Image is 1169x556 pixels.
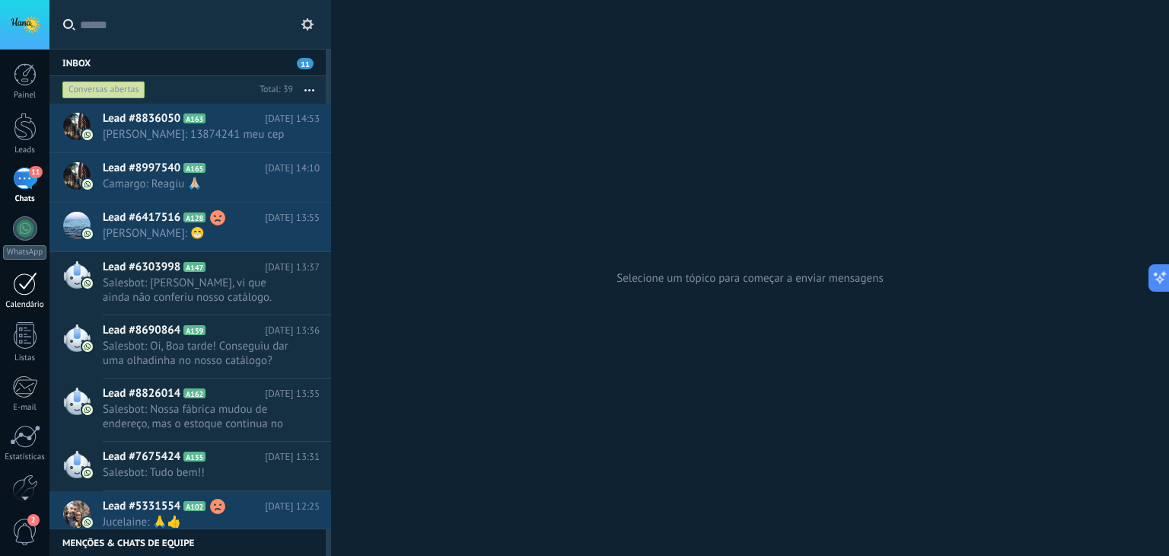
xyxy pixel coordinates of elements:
[49,153,331,202] a: Lead #8997540 A165 [DATE] 14:10 Camargo: Reagiu 🙏🏼
[49,379,331,441] a: Lead #8826014 A162 [DATE] 13:35 Salesbot: Nossa fábrica mudou de endereço, mas o estoque continua...
[3,353,47,363] div: Listas
[82,468,93,478] img: com.amocrm.amocrmwa.svg
[297,58,314,69] span: 11
[49,252,331,315] a: Lead #6303998 A147 [DATE] 13:37 Salesbot: [PERSON_NAME], vi que ainda não conferiu nosso catálogo...
[265,111,320,126] span: [DATE] 14:53
[103,386,180,401] span: Lead #8826014
[265,499,320,514] span: [DATE] 12:25
[49,529,326,556] div: Menções & Chats de equipe
[265,210,320,225] span: [DATE] 13:55
[103,161,180,176] span: Lead #8997540
[3,403,47,413] div: E-mail
[103,465,291,480] span: Salesbot: Tudo bem!!
[103,323,180,338] span: Lead #8690864
[27,514,40,526] span: 2
[293,76,326,104] button: Mais
[103,402,291,431] span: Salesbot: Nossa fábrica mudou de endereço, mas o estoque continua no mesmo lugar. Então quando fo...
[103,226,291,241] span: [PERSON_NAME]: 😁
[82,179,93,190] img: com.amocrm.amocrmwa.svg
[265,386,320,401] span: [DATE] 13:35
[183,388,205,398] span: A162
[103,499,180,514] span: Lead #5331554
[49,491,331,540] a: Lead #5331554 A102 [DATE] 12:25 Jucelaine: 🙏👍
[265,161,320,176] span: [DATE] 14:10
[183,501,205,511] span: A102
[103,127,291,142] span: [PERSON_NAME]: 13874241 meu cep
[49,104,331,152] a: Lead #8836050 A163 [DATE] 14:53 [PERSON_NAME]: 13874241 meu cep
[103,260,180,275] span: Lead #6303998
[103,339,291,368] span: Salesbot: Oi, Boa tarde! Conseguiu dar uma olhadinha no nosso catálogo?
[103,111,180,126] span: Lead #8836050
[49,203,331,251] a: Lead #6417516 A128 [DATE] 13:55 [PERSON_NAME]: 😁
[265,323,320,338] span: [DATE] 13:36
[49,442,331,490] a: Lead #7675424 A155 [DATE] 13:31 Salesbot: Tudo bem!!
[49,315,331,378] a: Lead #8690864 A159 [DATE] 13:36 Salesbot: Oi, Boa tarde! Conseguiu dar uma olhadinha no nosso cat...
[3,300,47,310] div: Calendário
[183,262,205,272] span: A147
[103,177,291,191] span: Camargo: Reagiu 🙏🏼
[3,452,47,462] div: Estatísticas
[183,113,205,123] span: A163
[82,228,93,239] img: com.amocrm.amocrmwa.svg
[82,278,93,289] img: com.amocrm.amocrmwa.svg
[3,91,47,101] div: Painel
[49,49,326,76] div: Inbox
[265,449,320,465] span: [DATE] 13:31
[103,210,180,225] span: Lead #6417516
[82,341,93,352] img: com.amocrm.amocrmwa.svg
[103,276,291,305] span: Salesbot: [PERSON_NAME], vi que ainda não conferiu nosso catálogo. Essa semana consigo liberar um...
[3,194,47,204] div: Chats
[82,404,93,415] img: com.amocrm.amocrmwa.svg
[183,452,205,462] span: A155
[82,517,93,528] img: com.amocrm.amocrmwa.svg
[183,325,205,335] span: A159
[183,212,205,222] span: A128
[62,81,145,99] div: Conversas abertas
[265,260,320,275] span: [DATE] 13:37
[3,245,46,260] div: WhatsApp
[3,145,47,155] div: Leads
[82,129,93,140] img: com.amocrm.amocrmwa.svg
[103,515,291,529] span: Jucelaine: 🙏👍
[253,82,293,97] div: Total: 39
[29,166,42,178] span: 11
[183,163,205,173] span: A165
[103,449,180,465] span: Lead #7675424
